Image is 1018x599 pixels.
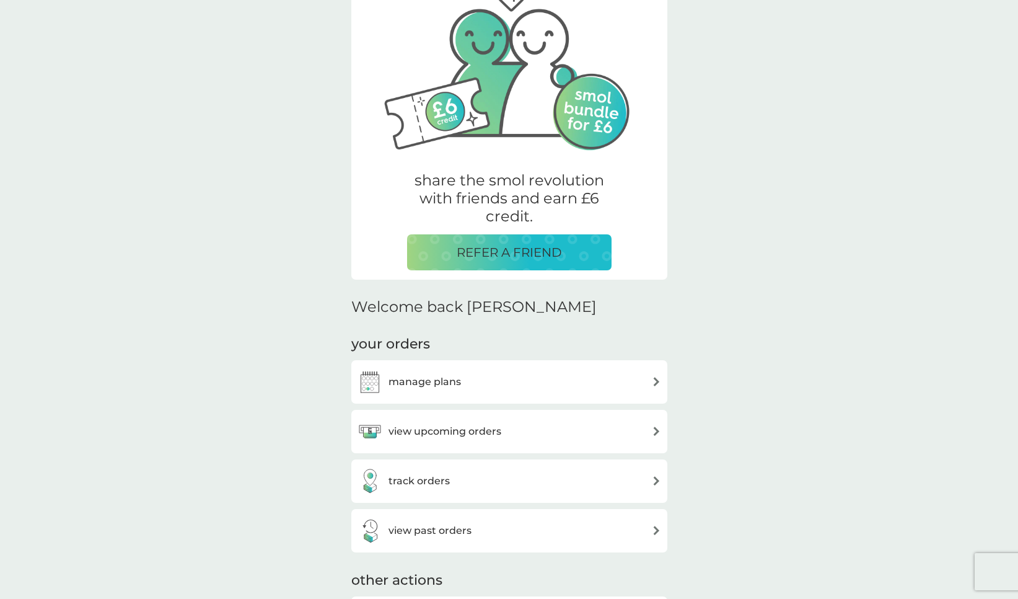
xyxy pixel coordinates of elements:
button: REFER A FRIEND [407,234,612,270]
h3: manage plans [388,374,461,390]
p: REFER A FRIEND [457,242,562,262]
h2: Welcome back [PERSON_NAME] [351,298,597,316]
h3: other actions [351,571,442,590]
img: arrow right [652,377,661,386]
h3: track orders [388,473,450,489]
img: arrow right [652,476,661,486]
h3: view upcoming orders [388,424,501,440]
img: arrow right [652,427,661,436]
p: share the smol revolution with friends and earn £6 credit. [407,172,612,225]
img: arrow right [652,526,661,535]
h3: view past orders [388,523,472,539]
h3: your orders [351,335,430,354]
